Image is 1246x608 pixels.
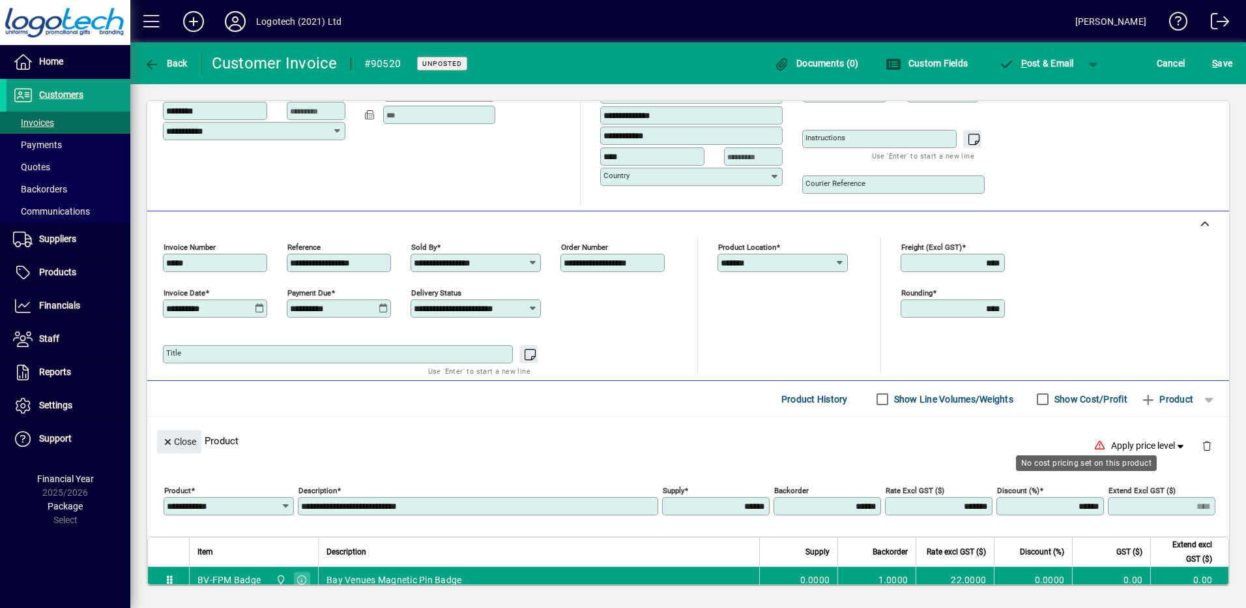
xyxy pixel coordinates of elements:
span: Reports [39,367,71,377]
span: Discount (%) [1020,545,1064,559]
span: Item [197,545,213,559]
button: Apply price level [1106,434,1192,458]
span: Description [326,545,366,559]
div: No cost pricing set on this product [1016,455,1157,471]
mat-label: Backorder [774,486,809,495]
div: [PERSON_NAME] [1075,11,1146,32]
span: Cancel [1157,53,1185,74]
button: Post & Email [992,52,1080,75]
button: Documents (0) [771,52,862,75]
mat-label: Freight (excl GST) [901,243,962,252]
a: Reports [7,356,130,389]
mat-label: Title [166,348,181,357]
span: Extend excl GST ($) [1159,538,1212,566]
button: Profile [214,10,256,33]
span: Home [39,56,63,67]
button: Cancel [1153,52,1189,75]
mat-label: Reference [287,243,321,252]
a: Products [7,256,130,289]
div: Product [147,417,1229,464]
td: 0.0000 [994,567,1072,593]
a: Logout [1201,3,1230,45]
span: Back [144,58,188,68]
span: S [1212,58,1217,68]
mat-label: Payment due [287,288,331,297]
span: Bay Venues Magnetic Pin Badge [326,573,461,586]
span: Documents (0) [774,58,859,68]
button: Product [1134,388,1200,411]
mat-label: Country [603,171,630,180]
span: Quotes [13,162,50,172]
mat-label: Rate excl GST ($) [886,486,944,495]
span: Custom Fields [886,58,968,68]
span: ost & Email [998,58,1074,68]
mat-label: Extend excl GST ($) [1108,486,1176,495]
a: Invoices [7,112,130,134]
span: 1.0000 [878,573,908,586]
div: #90520 [364,53,401,74]
mat-hint: Use 'Enter' to start a new line [872,148,974,163]
a: Settings [7,389,130,422]
span: Backorders [13,184,67,194]
mat-label: Invoice date [164,288,205,297]
mat-label: Delivery status [411,288,461,297]
button: Add [173,10,214,33]
a: Home [7,46,130,78]
div: 22.0000 [924,573,986,586]
a: Support [7,423,130,455]
label: Show Line Volumes/Weights [891,393,1013,406]
td: 0.00 [1150,567,1228,593]
div: Customer Invoice [212,53,338,74]
button: Close [157,430,201,453]
a: Staff [7,323,130,356]
div: BV-FPM Badge [197,573,261,586]
button: Back [141,52,191,75]
mat-hint: Use 'Enter' to start a new line [428,363,530,378]
label: Show Cost/Profit [1052,393,1127,406]
a: Payments [7,134,130,156]
span: GST ($) [1116,545,1142,559]
span: Support [39,433,72,444]
span: Suppliers [39,234,76,244]
span: Staff [39,333,59,344]
span: Products [39,267,76,277]
button: Delete [1191,430,1223,461]
button: Save [1209,52,1236,75]
span: Financial Year [37,474,94,484]
button: Product History [776,388,853,411]
app-page-header-button: Delete [1191,440,1223,451]
span: Settings [39,400,72,410]
mat-label: Invoice number [164,243,216,252]
span: Invoices [13,117,54,128]
span: Close [162,431,196,453]
mat-label: Supply [663,486,684,495]
a: Knowledge Base [1159,3,1188,45]
span: Supply [805,545,830,559]
mat-label: Discount (%) [997,486,1039,495]
mat-label: Courier Reference [805,179,865,188]
mat-label: Product location [718,243,776,252]
span: Product History [781,389,848,410]
span: Central [272,573,287,587]
span: Package [48,501,83,511]
span: ave [1212,53,1232,74]
span: Backorder [873,545,908,559]
mat-label: Sold by [411,243,437,252]
span: Apply price level [1111,439,1187,453]
button: Custom Fields [882,52,971,75]
span: Rate excl GST ($) [927,545,986,559]
span: Customers [39,89,83,100]
app-page-header-button: Back [130,52,202,75]
mat-label: Description [298,486,337,495]
span: 0.0000 [800,573,830,586]
a: Financials [7,290,130,322]
a: Communications [7,200,130,222]
app-page-header-button: Close [154,435,205,447]
mat-label: Product [164,486,191,495]
span: P [1021,58,1027,68]
mat-label: Rounding [901,288,933,297]
mat-label: Instructions [805,133,845,142]
span: Payments [13,140,62,150]
a: Quotes [7,156,130,178]
span: Product [1140,389,1193,410]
